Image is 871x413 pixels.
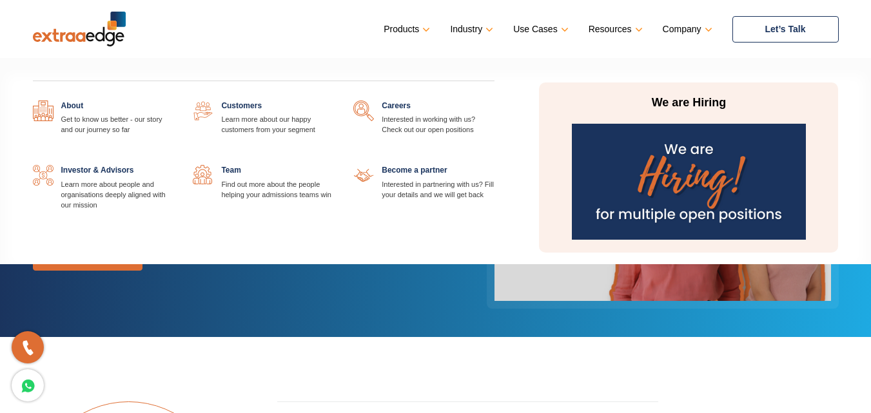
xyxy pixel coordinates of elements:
a: Resources [589,20,640,39]
a: Products [384,20,427,39]
a: Let’s Talk [732,16,839,43]
a: Industry [450,20,491,39]
a: Company [663,20,710,39]
a: Use Cases [513,20,565,39]
p: We are Hiring [567,95,810,111]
